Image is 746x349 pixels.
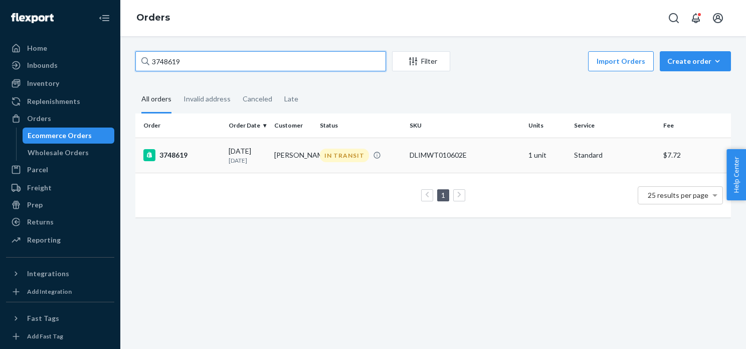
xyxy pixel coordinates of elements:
[243,86,272,112] div: Canceled
[27,235,61,245] div: Reporting
[6,75,114,91] a: Inventory
[229,156,266,165] p: [DATE]
[23,145,115,161] a: Wholesale Orders
[6,180,114,196] a: Freight
[28,148,89,158] div: Wholesale Orders
[135,51,386,71] input: Search orders
[6,214,114,230] a: Returns
[660,51,731,71] button: Create order
[6,110,114,127] a: Orders
[6,197,114,213] a: Prep
[648,191,708,199] span: 25 results per page
[183,86,231,112] div: Invalid address
[588,51,654,71] button: Import Orders
[393,56,450,66] div: Filter
[27,269,69,279] div: Integrations
[27,78,59,88] div: Inventory
[6,310,114,326] button: Fast Tags
[574,150,655,160] p: Standard
[524,113,570,138] th: Units
[664,8,684,28] button: Open Search Box
[6,40,114,56] a: Home
[27,313,59,323] div: Fast Tags
[6,57,114,73] a: Inbounds
[524,138,570,173] td: 1 unit
[686,8,706,28] button: Open notifications
[27,165,48,175] div: Parcel
[27,200,43,210] div: Prep
[27,217,54,227] div: Returns
[270,138,316,173] td: [PERSON_NAME]
[659,138,731,173] td: $7.72
[27,183,52,193] div: Freight
[6,330,114,342] a: Add Fast Tag
[320,149,369,162] div: IN TRANSIT
[667,56,723,66] div: Create order
[6,93,114,109] a: Replenishments
[27,60,58,70] div: Inbounds
[6,232,114,248] a: Reporting
[659,113,731,138] th: Fee
[570,113,659,138] th: Service
[316,113,405,138] th: Status
[225,113,270,138] th: Order Date
[406,113,525,138] th: SKU
[28,131,92,141] div: Ecommerce Orders
[726,149,746,200] button: Help Center
[6,266,114,282] button: Integrations
[143,149,221,161] div: 3748619
[23,128,115,144] a: Ecommerce Orders
[94,8,114,28] button: Close Navigation
[36,7,56,16] span: Chat
[141,86,171,113] div: All orders
[274,121,312,130] div: Customer
[708,8,728,28] button: Open account menu
[284,86,298,112] div: Late
[27,113,51,124] div: Orders
[27,96,80,106] div: Replenishments
[27,287,72,296] div: Add Integration
[128,4,178,33] ol: breadcrumbs
[135,113,225,138] th: Order
[11,13,54,23] img: Flexport logo
[6,286,114,298] a: Add Integration
[27,332,63,340] div: Add Fast Tag
[410,150,521,160] div: DLIMWT010602E
[229,146,266,165] div: [DATE]
[27,43,47,53] div: Home
[439,191,447,199] a: Page 1 is your current page
[6,162,114,178] a: Parcel
[136,12,170,23] a: Orders
[392,51,450,71] button: Filter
